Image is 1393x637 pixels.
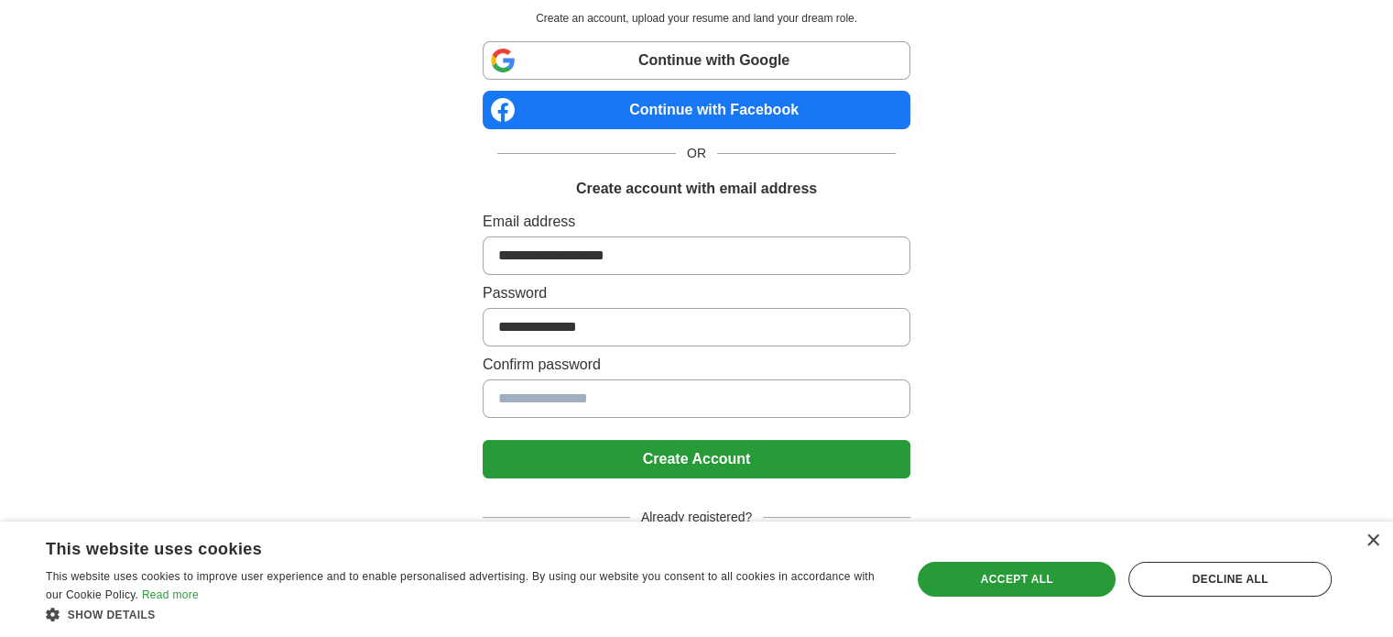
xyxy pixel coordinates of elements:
span: Already registered? [630,508,763,527]
span: This website uses cookies to improve user experience and to enable personalised advertising. By u... [46,570,875,601]
a: Continue with Facebook [483,91,910,129]
div: Accept all [918,562,1115,597]
a: Continue with Google [483,41,910,80]
label: Password [483,282,910,304]
p: Create an account, upload your resume and land your dream role. [486,10,907,27]
label: Confirm password [483,354,910,376]
div: Close [1366,534,1379,548]
button: Create Account [483,440,910,478]
div: Show details [46,605,886,623]
label: Email address [483,211,910,233]
a: Read more, opens a new window [142,588,199,601]
div: Decline all [1128,562,1332,597]
span: OR [676,144,717,163]
div: This website uses cookies [46,533,840,560]
h1: Create account with email address [576,178,817,200]
span: Show details [68,609,156,621]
